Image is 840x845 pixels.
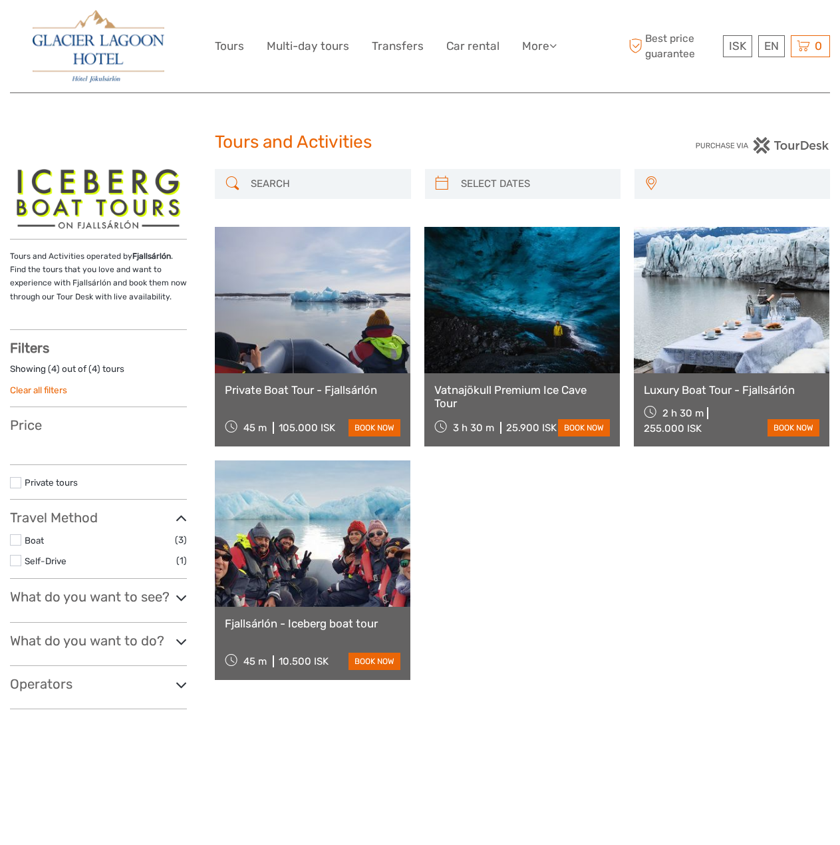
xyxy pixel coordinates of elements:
a: book now [349,419,400,436]
a: book now [349,653,400,670]
h3: What do you want to see? [10,589,187,605]
a: Private tours [25,477,78,488]
a: Boat [25,535,44,546]
a: Private Boat Tour - Fjallsárlón [225,383,400,397]
a: Multi-day tours [267,37,349,56]
img: PurchaseViaTourDesk.png [695,137,830,154]
h3: What do you want to do? [10,633,187,649]
a: Vatnajökull Premium Ice Cave Tour [434,383,610,411]
a: Fjallsárlón - Iceberg boat tour [225,617,400,630]
strong: Filters [10,340,49,356]
span: (3) [175,532,187,548]
div: 105.000 ISK [279,422,335,434]
a: Tours [215,37,244,56]
a: Clear all filters [10,385,67,395]
label: 4 [92,363,97,375]
a: Car rental [446,37,499,56]
div: 25.900 ISK [506,422,557,434]
a: Self-Drive [25,556,67,566]
span: ISK [729,39,746,53]
div: Showing ( ) out of ( ) tours [10,363,187,383]
div: 255.000 ISK [644,422,702,434]
span: (1) [176,553,187,568]
span: 0 [813,39,824,53]
span: 3 h 30 m [453,422,494,434]
input: SEARCH [245,172,404,196]
input: SELECT DATES [456,172,614,196]
span: 45 m [243,655,267,667]
h3: Price [10,417,187,433]
label: 4 [51,363,57,375]
p: Tours and Activities operated by . Find the tours that you love and want to experience with Fjall... [10,250,187,304]
a: Transfers [372,37,424,56]
div: 10.500 ISK [279,655,329,667]
img: 2790-86ba44ba-e5e5-4a53-8ab7-28051417b7bc_logo_big.jpg [33,10,164,83]
a: Luxury Boat Tour - Fjallsárlón [644,383,819,397]
span: 2 h 30 m [662,407,704,419]
a: book now [768,419,819,436]
a: book now [558,419,610,436]
h1: Tours and Activities [215,132,625,153]
span: Best price guarantee [625,31,720,61]
strong: Fjallsárlón [132,252,171,261]
a: More [522,37,557,56]
div: EN [758,35,785,57]
h3: Operators [10,676,187,692]
span: 45 m [243,422,267,434]
img: 452-1_logo_thumbnail.png [17,169,180,229]
h3: Travel Method [10,510,187,526]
